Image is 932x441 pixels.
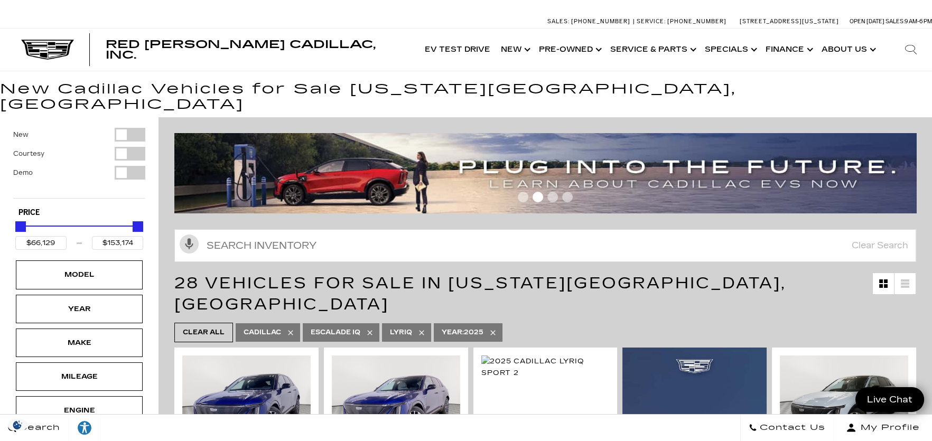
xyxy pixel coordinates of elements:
img: ev-blog-post-banners4 [174,133,924,213]
span: Go to slide 4 [562,192,573,202]
span: My Profile [856,420,920,435]
span: ESCALADE IQ [311,326,360,339]
span: [PHONE_NUMBER] [667,18,726,25]
span: [PHONE_NUMBER] [571,18,630,25]
section: Click to Open Cookie Consent Modal [5,419,30,430]
span: Contact Us [757,420,825,435]
a: Red [PERSON_NAME] Cadillac, Inc. [106,39,409,60]
span: Open [DATE] [850,18,884,25]
span: Go to slide 1 [518,192,528,202]
div: ModelModel [16,260,143,289]
div: Search [890,29,932,71]
span: Year : [442,329,464,336]
a: New [496,29,534,71]
span: Sales: [547,18,570,25]
div: Year [53,303,106,315]
div: Explore your accessibility options [69,420,100,436]
button: Open user profile menu [834,415,932,441]
div: MileageMileage [16,362,143,391]
a: Finance [760,29,816,71]
span: 9 AM-6 PM [905,18,932,25]
svg: Click to toggle on voice search [180,234,199,254]
a: EV Test Drive [420,29,496,71]
span: Service: [637,18,666,25]
span: LYRIQ [390,326,412,339]
span: Search [16,420,60,435]
div: Minimum Price [15,221,26,232]
input: Maximum [92,236,143,250]
div: Engine [53,405,106,416]
a: [STREET_ADDRESS][US_STATE] [740,18,839,25]
a: About Us [816,29,879,71]
label: New [13,129,29,140]
span: Live Chat [862,393,918,406]
div: Model [53,269,106,280]
label: Demo [13,167,33,178]
a: Contact Us [740,415,834,441]
div: EngineEngine [16,396,143,425]
img: 2025 Cadillac LYRIQ Sport 2 [481,355,610,379]
a: Pre-Owned [534,29,605,71]
div: Mileage [53,371,106,382]
label: Courtesy [13,148,44,159]
h5: Price [18,208,140,218]
span: 28 Vehicles for Sale in [US_STATE][GEOGRAPHIC_DATA], [GEOGRAPHIC_DATA] [174,274,786,314]
img: Cadillac Dark Logo with Cadillac White Text [21,40,74,60]
span: Cadillac [244,326,281,339]
span: Sales: [886,18,905,25]
div: YearYear [16,295,143,323]
input: Search Inventory [174,229,916,262]
span: Go to slide 2 [533,192,543,202]
div: Filter by Vehicle Type [13,128,145,198]
a: Grid View [873,273,894,294]
div: Price [15,218,143,250]
div: MakeMake [16,329,143,357]
a: Sales: [PHONE_NUMBER] [547,18,633,24]
span: Clear All [183,326,225,339]
a: Service: [PHONE_NUMBER] [633,18,729,24]
img: Opt-Out Icon [5,419,30,430]
a: Specials [700,29,760,71]
span: Go to slide 3 [547,192,558,202]
input: Minimum [15,236,67,250]
a: Live Chat [855,387,924,412]
div: Maximum Price [133,221,143,232]
div: Make [53,337,106,349]
a: Service & Parts [605,29,700,71]
span: 2025 [442,326,483,339]
span: Red [PERSON_NAME] Cadillac, Inc. [106,38,376,61]
a: Explore your accessibility options [69,415,101,441]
